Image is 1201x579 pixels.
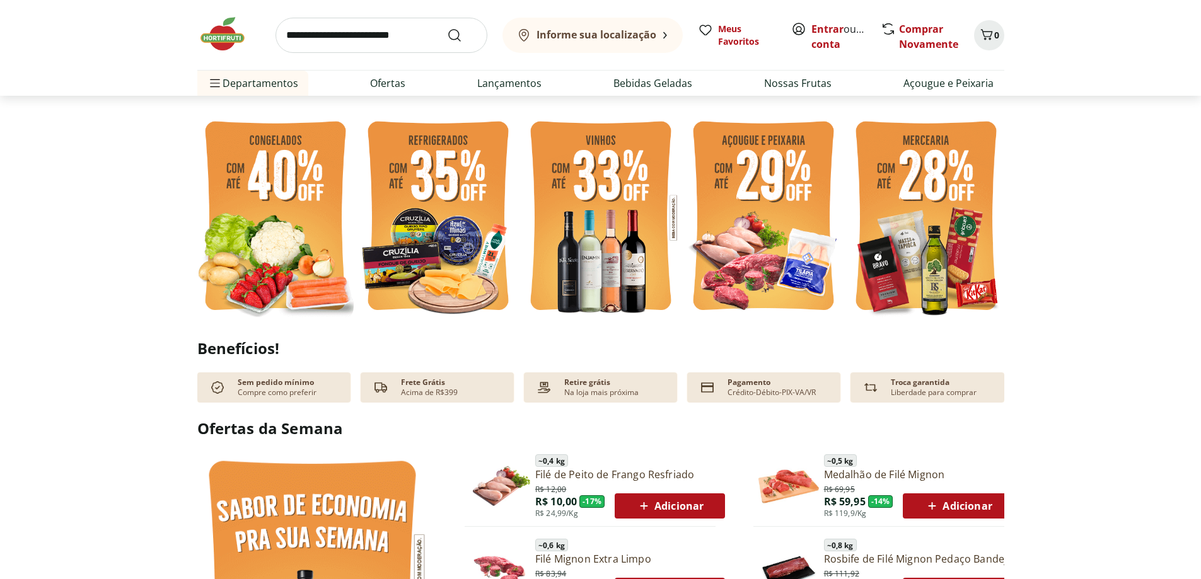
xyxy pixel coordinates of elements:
[824,467,1014,481] a: Medalhão de Filé Mignon
[685,113,842,322] img: açougue
[207,68,223,98] button: Menu
[903,493,1013,519] button: Adicionar
[824,566,859,579] span: R$ 111,92
[207,68,298,98] span: Departamentos
[899,22,958,51] a: Comprar Novamente
[401,387,458,398] p: Acima de R$399
[615,493,725,519] button: Adicionar
[764,76,832,91] a: Nossas Frutas
[537,28,656,42] b: Informe sua localização
[535,508,578,519] span: R$ 24,99/Kg
[207,377,228,398] img: check
[477,76,542,91] a: Lançamentos
[360,113,516,322] img: refrigerados
[535,454,568,467] span: ~ 0,4 kg
[903,76,994,91] a: Açougue e Peixaria
[564,377,610,387] p: Retire grátis
[197,113,354,322] img: feira
[535,467,725,481] a: Filé de Peito de Frango Resfriado
[811,21,867,52] span: ou
[535,482,566,495] span: R$ 12,00
[370,76,405,91] a: Ofertas
[535,566,566,579] span: R$ 83,94
[811,22,844,36] a: Entrar
[579,495,605,508] span: - 17 %
[824,552,1014,566] a: Rosbife de Filé Mignon Pedaço Bandeja
[401,377,445,387] p: Frete Grátis
[974,20,1004,50] button: Carrinho
[502,18,683,53] button: Informe sua localização
[535,552,725,566] a: Filé Mignon Extra Limpo
[891,377,949,387] p: Troca garantida
[564,387,639,398] p: Na loja mais próxima
[824,495,866,508] span: R$ 59,95
[613,76,692,91] a: Bebidas Geladas
[728,387,816,398] p: Crédito-Débito-PIX-VA/VR
[728,377,770,387] p: Pagamento
[238,377,314,387] p: Sem pedido mínimo
[697,377,717,398] img: card
[276,18,487,53] input: search
[824,482,855,495] span: R$ 69,95
[447,28,477,43] button: Submit Search
[523,113,679,322] img: vinho
[924,498,992,513] span: Adicionar
[824,539,857,551] span: ~ 0,8 kg
[197,15,260,53] img: Hortifruti
[718,23,776,48] span: Meus Favoritos
[861,377,881,398] img: Devolução
[698,23,776,48] a: Meus Favoritos
[238,387,316,398] p: Compre como preferir
[470,456,530,517] img: Filé de Peito de Frango Resfriado
[371,377,391,398] img: truck
[197,340,1004,357] h2: Benefícios!
[824,508,867,519] span: R$ 119,9/Kg
[811,22,881,51] a: Criar conta
[636,498,704,513] span: Adicionar
[535,495,577,508] span: R$ 10,00
[891,387,977,398] p: Liberdade para comprar
[994,29,999,41] span: 0
[534,377,554,398] img: payment
[848,113,1004,322] img: mercearia
[868,495,893,508] span: - 14 %
[535,539,568,551] span: ~ 0,6 kg
[824,454,857,467] span: ~ 0,5 kg
[197,418,1004,439] h2: Ofertas da Semana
